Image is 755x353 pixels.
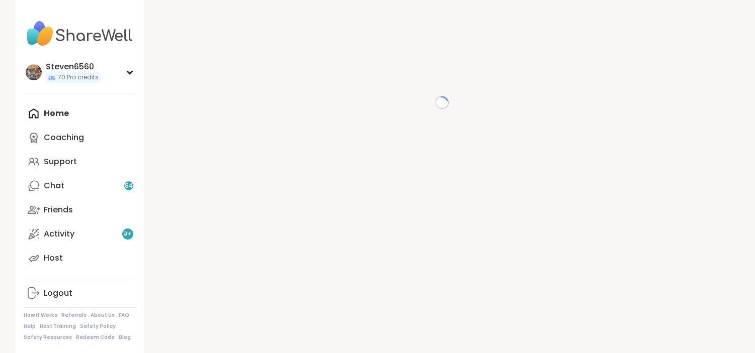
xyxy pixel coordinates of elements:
[44,180,64,191] div: Chat
[24,198,136,222] a: Friends
[44,253,63,264] div: Host
[46,61,101,72] div: Steven6560
[24,16,136,51] img: ShareWell Nav Logo
[58,73,99,82] span: 70 Pro credits
[24,126,136,150] a: Coaching
[44,204,73,215] div: Friends
[40,323,76,330] a: Host Training
[125,182,133,190] span: 84
[91,312,115,319] a: About Us
[26,64,42,80] img: Steven6560
[24,150,136,174] a: Support
[24,281,136,305] a: Logout
[44,132,84,143] div: Coaching
[24,323,36,330] a: Help
[80,323,116,330] a: Safety Policy
[76,334,115,341] a: Redeem Code
[44,228,74,240] div: Activity
[123,230,132,239] span: 9 +
[24,312,57,319] a: How It Works
[119,334,131,341] a: Blog
[24,246,136,270] a: Host
[61,312,87,319] a: Referrals
[44,156,77,167] div: Support
[24,334,72,341] a: Safety Resources
[24,174,136,198] a: Chat84
[119,312,129,319] a: FAQ
[24,222,136,246] a: Activity9+
[44,288,72,299] div: Logout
